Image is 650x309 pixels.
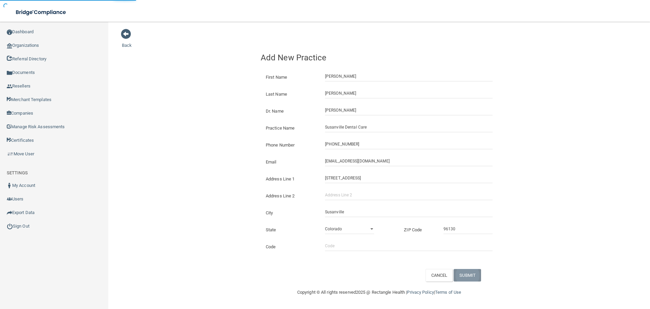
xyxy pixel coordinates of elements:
[399,226,438,234] label: ZIP Code
[7,151,14,157] img: briefcase.64adab9b.png
[261,158,320,166] label: Email
[261,243,320,251] label: Code
[256,282,503,303] div: Copyright © All rights reserved 2025 @ Rectangle Health | |
[435,290,461,295] a: Terms of Use
[407,290,434,295] a: Privacy Policy
[325,190,493,200] input: Address Line 2
[261,107,320,115] label: Dr. Name
[261,53,498,62] h4: Add New Practice
[261,124,320,132] label: Practice Name
[325,139,493,149] input: (___) ___-____
[261,73,320,81] label: First Name
[7,169,28,177] label: SETTINGS
[325,156,493,166] input: Email
[325,88,493,98] input: Last Name
[261,141,320,149] label: Phone Number
[7,183,12,188] img: ic_user_dark.df1a06c3.png
[325,207,493,217] input: City
[454,269,481,282] button: SUBMIT
[533,261,642,288] iframe: Drift Widget Chat Controller
[7,30,12,35] img: ic_dashboard_dark.d01f4a41.png
[7,70,12,76] img: icon-documents.8dae5593.png
[7,223,13,229] img: ic_power_dark.7ecde6b1.png
[325,241,493,251] input: Code
[261,192,320,200] label: Address Line 2
[7,210,12,215] img: icon-export.b9366987.png
[325,71,493,81] input: First Name
[261,209,320,217] label: City
[261,90,320,98] label: Last Name
[426,269,453,282] button: CANCEL
[261,226,320,234] label: State
[261,175,320,183] label: Address Line 1
[325,173,493,183] input: Address Line 1
[443,224,493,234] input: _____
[325,105,493,115] input: Doctor Name
[10,5,72,19] img: bridge_compliance_login_screen.278c3ca4.svg
[7,84,12,89] img: ic_reseller.de258add.png
[325,122,493,132] input: Practice Name
[122,35,132,48] a: Back
[7,43,12,49] img: organization-icon.f8decf85.png
[7,196,12,202] img: icon-users.e205127d.png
